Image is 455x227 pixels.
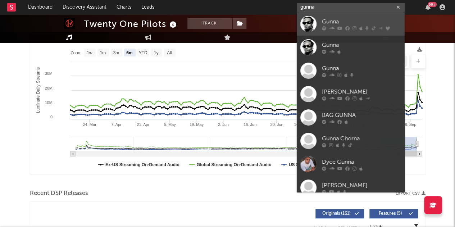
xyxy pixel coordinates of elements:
[30,189,88,198] span: Recent DSP Releases
[100,50,106,55] text: 1m
[105,162,179,167] text: Ex-US Streaming On-Demand Audio
[297,82,405,106] a: [PERSON_NAME]
[189,122,204,127] text: 19. May
[297,12,405,36] a: Gunna
[294,122,313,127] text: 14. [DATE]
[126,50,132,55] text: 6m
[322,111,401,119] div: BAG GUNNA
[187,18,232,29] button: Track
[322,64,401,73] div: Gunna
[111,122,122,127] text: 7. Apr
[405,122,416,127] text: 8. Sep
[322,134,401,143] div: Gunna Chorna
[297,36,405,59] a: Gunna
[167,50,172,55] text: All
[45,100,52,105] text: 10M
[297,59,405,82] a: Gunna
[297,176,405,199] a: [PERSON_NAME]
[218,122,228,127] text: 2. Jun
[322,181,401,190] div: [PERSON_NAME]
[35,67,40,113] text: Luminate Daily Streams
[315,209,364,218] button: Originals(161)
[30,31,426,174] svg: Luminate Daily Consumption
[288,162,356,167] text: US Streaming On-Demand Audio
[83,122,96,127] text: 24. Mar
[322,41,401,49] div: Gunna
[320,212,353,216] span: Originals ( 161 )
[322,87,401,96] div: [PERSON_NAME]
[45,71,52,76] text: 30M
[196,162,271,167] text: Global Streaming On-Demand Audio
[270,122,283,127] text: 30. Jun
[297,106,405,129] a: BAG GUNNA
[374,212,407,216] span: Features ( 5 )
[297,129,405,153] a: Gunna Chorna
[70,50,82,55] text: Zoom
[138,50,147,55] text: YTD
[45,86,52,90] text: 20M
[426,4,431,10] button: 99+
[137,122,149,127] text: 21. Apr
[113,50,119,55] text: 3m
[87,50,92,55] text: 1w
[154,50,158,55] text: 1y
[369,209,418,218] button: Features(5)
[50,115,52,119] text: 0
[396,191,426,196] button: Export CSV
[322,17,401,26] div: Gunna
[297,3,405,12] input: Search for artists
[428,2,437,7] div: 99 +
[297,153,405,176] a: Dyce Gunna
[84,18,178,30] div: Twenty One Pilots
[244,122,256,127] text: 16. Jun
[322,158,401,166] div: Dyce Gunna
[164,122,176,127] text: 5. May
